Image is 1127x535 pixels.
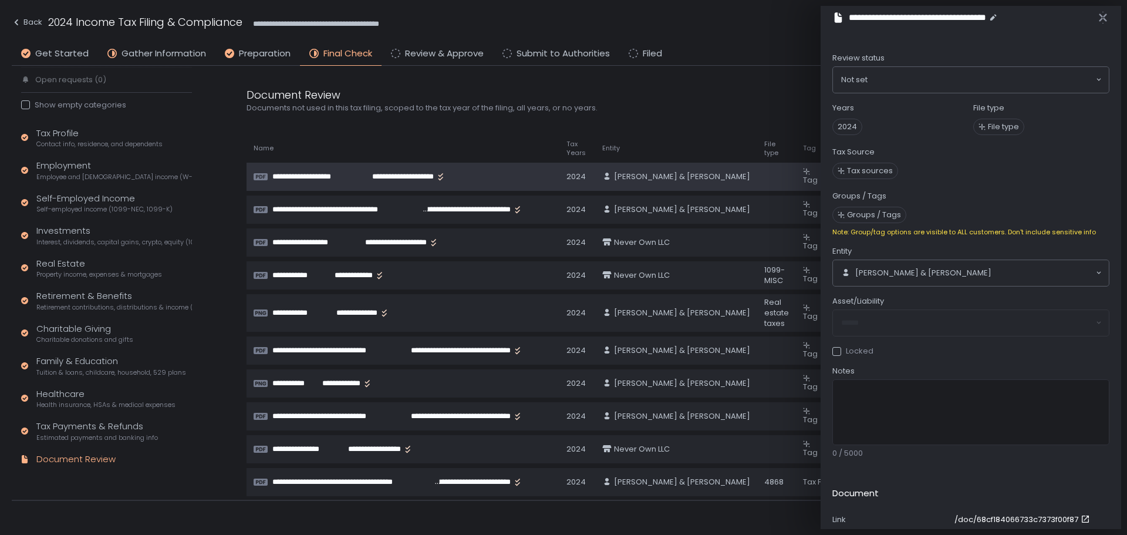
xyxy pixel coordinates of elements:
button: Back [12,14,42,33]
span: Self-employed income (1099-NEC, 1099-K) [36,205,173,214]
span: Entity [602,144,620,153]
span: [PERSON_NAME] & [PERSON_NAME] [614,204,750,215]
span: Tag [803,240,818,251]
input: Search for option [868,74,1095,86]
div: Note: Group/tag options are visible to ALL customers. Don't include sensitive info [832,228,1109,237]
span: Tag [803,174,818,186]
span: Notes [832,366,855,376]
div: Tax Profile [36,127,163,149]
label: File type [973,103,1004,113]
span: Employee and [DEMOGRAPHIC_DATA] income (W-2s) [36,173,192,181]
span: Gather Information [122,47,206,60]
div: Document Review [36,453,116,466]
div: Document Review [247,87,810,103]
div: Investments [36,224,192,247]
div: Tax Payments & Refunds [36,420,158,442]
span: Tag [803,381,818,392]
div: Self-Employed Income [36,192,173,214]
span: Final Check [323,47,372,60]
span: Tag [803,447,818,458]
span: Tag [803,348,818,359]
span: Name [254,144,274,153]
span: [PERSON_NAME] & [PERSON_NAME] [614,378,750,389]
div: Retirement & Benefits [36,290,192,312]
h2: Document [832,487,879,500]
span: Tag [803,207,818,218]
div: Search for option [833,67,1109,93]
span: Contact info, residence, and dependents [36,140,163,149]
span: Retirement contributions, distributions & income (1099-R, 5498) [36,303,192,312]
label: Tax Source [832,147,875,157]
span: Never Own LLC [614,237,670,248]
div: Search for option [833,260,1109,286]
span: [PERSON_NAME] & [PERSON_NAME] [614,171,750,182]
div: Charitable Giving [36,322,133,345]
span: Filed [643,47,662,60]
label: Years [832,103,854,113]
div: Back [12,15,42,29]
div: Employment [36,159,192,181]
h1: 2024 Income Tax Filing & Compliance [48,14,242,30]
input: Search for option [991,267,1095,279]
span: Not set [841,74,868,86]
div: Family & Education [36,355,186,377]
span: Review & Approve [405,47,484,60]
span: Groups / Tags [847,210,901,220]
span: 2024 [832,119,862,135]
span: Tag [803,311,818,322]
span: Review status [832,53,885,63]
a: /doc/68cf184066733c7373f00f87 [954,514,1092,525]
span: Tag [803,273,818,284]
span: File type [764,140,789,157]
span: File type [988,122,1019,132]
span: Estimated payments and banking info [36,433,158,442]
span: Never Own LLC [614,444,670,455]
div: Real Estate [36,257,162,280]
span: Health insurance, HSAs & medical expenses [36,401,176,409]
span: Interest, dividends, capital gains, crypto, equity (1099s, K-1s) [36,238,192,247]
span: [PERSON_NAME] & [PERSON_NAME] [855,268,991,278]
span: [PERSON_NAME] & [PERSON_NAME] [614,308,750,318]
label: Groups / Tags [832,191,886,201]
div: 0 / 5000 [832,448,1109,459]
span: [PERSON_NAME] & [PERSON_NAME] [614,411,750,422]
span: Property income, expenses & mortgages [36,270,162,279]
span: Asset/Liability [832,296,884,307]
span: Tag [803,414,818,425]
div: Healthcare [36,388,176,410]
div: Link [832,514,950,525]
span: Get Started [35,47,89,60]
span: Tag [803,144,816,153]
span: Charitable donations and gifts [36,335,133,344]
span: Tuition & loans, childcare, household, 529 plans [36,368,186,377]
span: Tax sources [847,166,893,176]
span: [PERSON_NAME] & [PERSON_NAME] [614,345,750,356]
span: Never Own LLC [614,270,670,281]
span: Preparation [239,47,291,60]
span: Submit to Authorities [517,47,610,60]
span: Tax Years [566,140,588,157]
span: Entity [832,246,852,257]
span: Open requests (0) [35,75,106,85]
div: Documents not used in this tax filing, scoped to the tax year of the filing, all years, or no years. [247,103,810,113]
span: [PERSON_NAME] & [PERSON_NAME] [614,477,750,487]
